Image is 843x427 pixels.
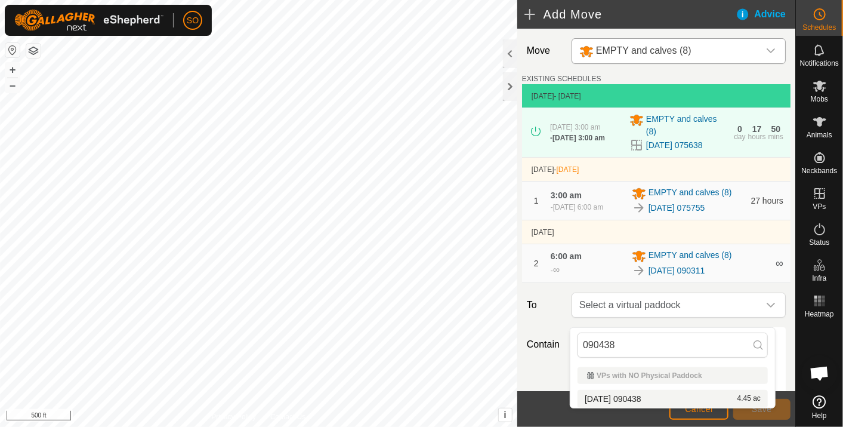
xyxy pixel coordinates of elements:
span: 27 hours [751,196,783,205]
div: dropdown trigger [759,293,783,317]
div: - [551,202,603,213]
span: Status [809,239,829,246]
span: 6:00 am [551,251,582,261]
span: [DATE] [532,165,554,174]
span: [DATE] 090438 [585,395,641,403]
a: Contact Us [270,411,305,422]
div: VPs with NO Physical Paddock [587,372,758,379]
span: [DATE] 6:00 am [553,203,603,211]
h2: Add Move [524,7,736,21]
span: 4.45 ac [737,395,761,403]
span: [DATE] 3:00 am [552,134,605,142]
img: To [632,201,646,215]
ul: Option List [570,363,775,408]
button: Cancel [669,399,728,420]
span: EMPTY and calves (8) [596,45,691,56]
span: 1 [534,196,539,205]
span: VPs [813,203,826,210]
li: 2025-09-20 090438 [578,390,768,408]
span: EMPTY and calves (8) [649,186,732,201]
span: ∞ [776,257,783,269]
span: EMPTY and calves (8) [649,249,732,263]
div: - [551,263,560,277]
label: Contain [522,337,567,352]
div: mins [768,133,783,140]
div: 17 [752,125,762,133]
span: Mobs [811,96,828,103]
span: - [554,165,579,174]
span: - [DATE] [554,92,581,100]
div: Open chat [802,355,838,391]
div: - [550,133,605,143]
span: Schedules [802,24,836,31]
img: Gallagher Logo [14,10,163,31]
span: Notifications [800,60,839,67]
span: 2 [534,259,539,268]
button: + [5,63,20,77]
label: Move [522,38,567,64]
span: [DATE] [532,92,554,100]
span: ∞ [553,265,560,275]
span: EMPTY and calves (8) [646,113,727,138]
button: Map Layers [26,44,41,58]
a: Help [796,391,843,424]
span: Infra [812,275,826,282]
div: dropdown trigger [759,39,783,63]
label: EXISTING SCHEDULES [522,73,601,84]
a: Privacy Policy [211,411,256,422]
span: EMPTY and calves [575,39,759,63]
span: 3:00 am [551,191,582,200]
img: To [632,263,646,278]
span: Cancel [685,404,713,414]
span: Select a virtual paddock [575,293,759,317]
div: day [734,133,745,140]
span: [DATE] 3:00 am [550,123,600,131]
button: i [499,408,512,422]
div: hours [748,133,766,140]
div: Advice [736,7,795,21]
span: Heatmap [805,311,834,318]
button: Reset Map [5,43,20,57]
span: Save [752,404,772,414]
div: 50 [771,125,781,133]
a: [DATE] 075755 [649,202,705,214]
button: Save [733,399,790,420]
span: [DATE] [532,228,554,236]
span: Animals [807,131,832,139]
span: Help [812,412,827,419]
a: [DATE] 075638 [646,139,703,152]
span: [DATE] [557,165,579,174]
div: 0 [737,125,742,133]
button: – [5,78,20,93]
span: i [504,410,506,420]
span: SO [187,14,199,27]
label: To [522,293,567,318]
a: [DATE] 090311 [649,265,705,277]
span: Neckbands [801,167,837,174]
